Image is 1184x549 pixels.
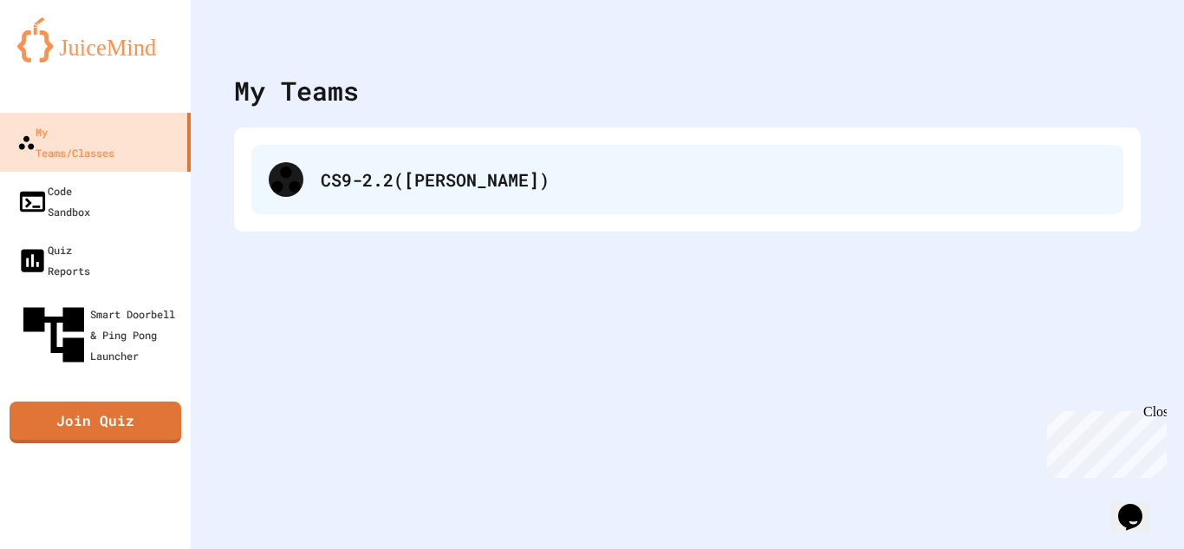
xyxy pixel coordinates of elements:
a: Join Quiz [10,402,181,443]
div: CS9-2.2([PERSON_NAME]) [251,145,1123,214]
div: Code Sandbox [17,180,90,222]
iframe: chat widget [1040,404,1167,478]
div: Smart Doorbell & Ping Pong Launcher [17,298,184,371]
div: Quiz Reports [17,239,90,281]
img: logo-orange.svg [17,17,173,62]
div: My Teams/Classes [17,121,114,163]
div: Chat with us now!Close [7,7,120,110]
div: CS9-2.2([PERSON_NAME]) [321,167,1106,193]
div: My Teams [234,71,359,110]
iframe: chat widget [1111,480,1167,532]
